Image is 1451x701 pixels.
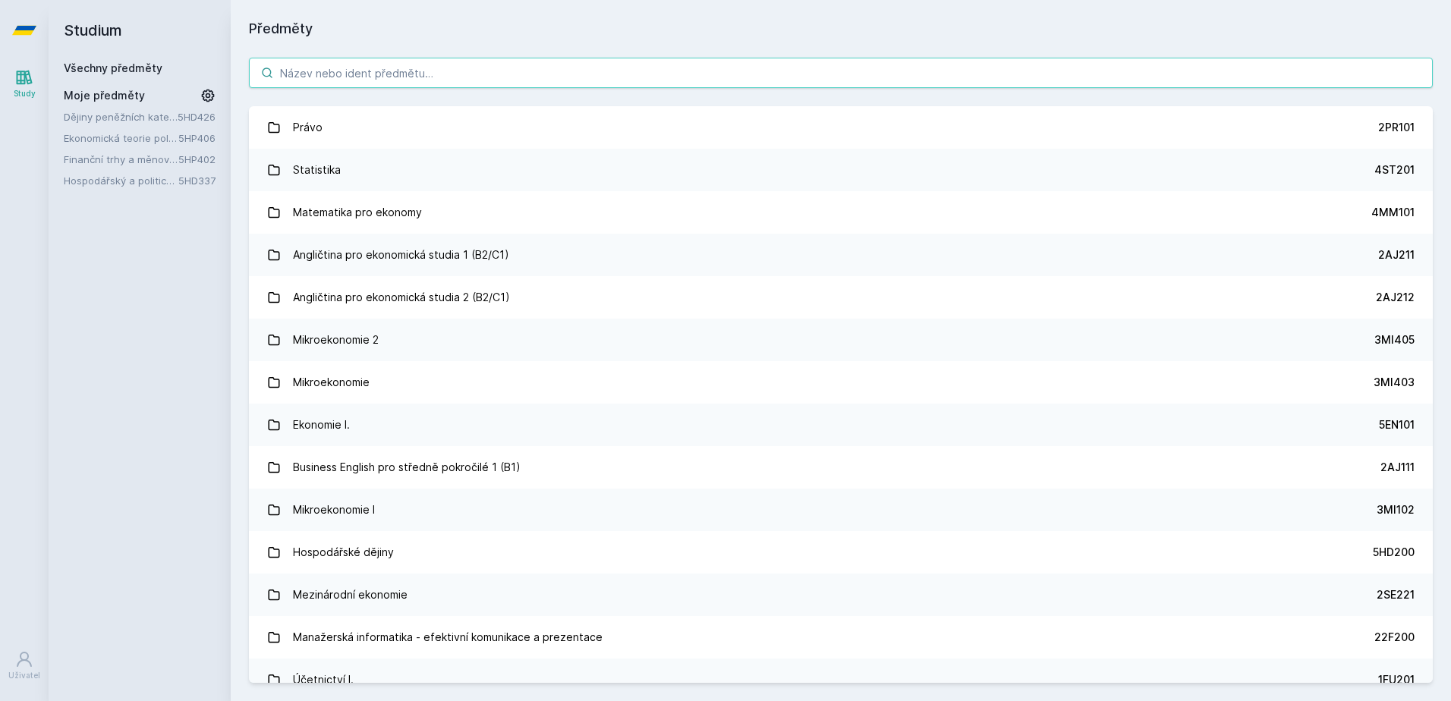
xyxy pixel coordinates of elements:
[1379,417,1415,432] div: 5EN101
[293,367,370,398] div: Mikroekonomie
[249,191,1433,234] a: Matematika pro ekonomy 4MM101
[293,622,603,652] div: Manažerská informatika - efektivní komunikace a prezentace
[64,109,178,124] a: Dějiny peněžních kategorií a institucí
[293,410,350,440] div: Ekonomie I.
[249,149,1433,191] a: Statistika 4ST201
[293,452,521,483] div: Business English pro středně pokročilé 1 (B1)
[1374,630,1415,645] div: 22F200
[293,325,379,355] div: Mikroekonomie 2
[1373,545,1415,560] div: 5HD200
[64,61,162,74] a: Všechny předměty
[1376,290,1415,305] div: 2AJ212
[1374,375,1415,390] div: 3MI403
[1377,502,1415,517] div: 3MI102
[1371,205,1415,220] div: 4MM101
[293,197,422,228] div: Matematika pro ekonomy
[14,88,36,99] div: Study
[178,111,216,123] a: 5HD426
[249,18,1433,39] h1: Předměty
[1378,120,1415,135] div: 2PR101
[249,446,1433,489] a: Business English pro středně pokročilé 1 (B1) 2AJ111
[293,665,354,695] div: Účetnictví I.
[249,58,1433,88] input: Název nebo ident předmětu…
[249,319,1433,361] a: Mikroekonomie 2 3MI405
[293,537,394,567] div: Hospodářské dějiny
[293,112,323,143] div: Právo
[1378,247,1415,262] div: 2AJ211
[249,276,1433,319] a: Angličtina pro ekonomická studia 2 (B2/C1) 2AJ212
[249,574,1433,616] a: Mezinárodní ekonomie 2SE221
[1374,332,1415,347] div: 3MI405
[249,361,1433,404] a: Mikroekonomie 3MI403
[293,240,509,270] div: Angličtina pro ekonomická studia 1 (B2/C1)
[1378,672,1415,687] div: 1FU201
[293,282,510,313] div: Angličtina pro ekonomická studia 2 (B2/C1)
[249,404,1433,446] a: Ekonomie I. 5EN101
[249,106,1433,149] a: Právo 2PR101
[8,670,40,681] div: Uživatel
[293,155,341,185] div: Statistika
[249,531,1433,574] a: Hospodářské dějiny 5HD200
[1377,587,1415,602] div: 2SE221
[249,489,1433,531] a: Mikroekonomie I 3MI102
[3,643,46,689] a: Uživatel
[249,659,1433,701] a: Účetnictví I. 1FU201
[293,580,408,610] div: Mezinárodní ekonomie
[178,153,216,165] a: 5HP402
[64,173,178,188] a: Hospodářský a politický vývoj Dálného východu ve 20. století
[1380,460,1415,475] div: 2AJ111
[64,88,145,103] span: Moje předměty
[3,61,46,107] a: Study
[178,132,216,144] a: 5HP406
[293,495,375,525] div: Mikroekonomie I
[64,152,178,167] a: Finanční trhy a měnová politika
[1374,162,1415,178] div: 4ST201
[249,616,1433,659] a: Manažerská informatika - efektivní komunikace a prezentace 22F200
[178,174,216,187] a: 5HD337
[249,234,1433,276] a: Angličtina pro ekonomická studia 1 (B2/C1) 2AJ211
[64,130,178,146] a: Ekonomická teorie politiky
